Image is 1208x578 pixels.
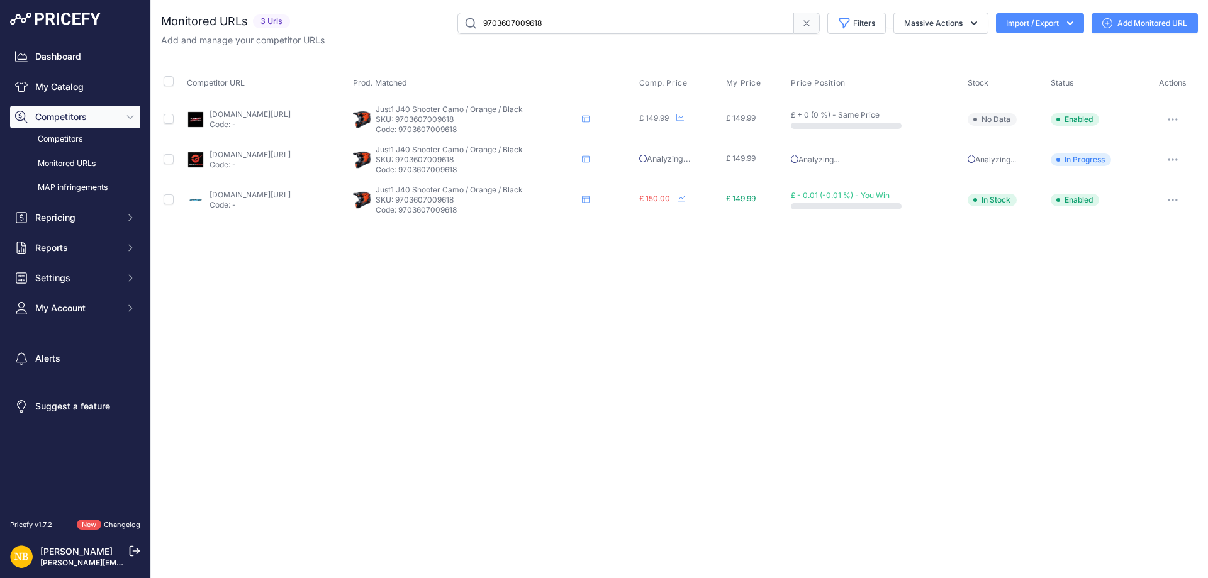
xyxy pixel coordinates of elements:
p: SKU: 9703607009618 [376,195,577,205]
button: Repricing [10,206,140,229]
button: Filters [827,13,886,34]
span: Just1 J40 Shooter Camo / Orange / Black [376,104,523,114]
a: [DOMAIN_NAME][URL] [210,190,291,199]
a: Suggest a feature [10,395,140,418]
span: Competitors [35,111,118,123]
span: Repricing [35,211,118,224]
span: £ + 0 (0 %) - Same Price [791,110,880,119]
a: [PERSON_NAME] [40,546,113,557]
span: Competitor URL [187,78,245,87]
p: Add and manage your competitor URLs [161,34,325,47]
button: Settings [10,267,140,289]
p: SKU: 9703607009618 [376,114,577,125]
a: Monitored URLs [10,153,140,175]
a: [DOMAIN_NAME][URL] [210,109,291,119]
a: Changelog [104,520,140,529]
span: Comp. Price [639,78,688,88]
h2: Monitored URLs [161,13,248,30]
p: Code: 9703607009618 [376,125,577,135]
span: Stock [968,78,988,87]
span: £ 149.99 [726,113,756,123]
button: My Price [726,78,764,88]
button: Import / Export [996,13,1084,33]
button: Competitors [10,106,140,128]
p: Analyzing... [791,155,963,165]
p: SKU: 9703607009618 [376,155,577,165]
span: Settings [35,272,118,284]
span: My Account [35,302,118,314]
span: Prod. Matched [353,78,407,87]
a: Add Monitored URL [1092,13,1198,33]
button: Comp. Price [639,78,690,88]
p: Code: - [210,160,291,170]
span: Status [1051,78,1074,87]
nav: Sidebar [10,45,140,504]
span: Reports [35,242,118,254]
p: Code: 9703607009618 [376,165,577,175]
a: [PERSON_NAME][EMAIL_ADDRESS][DOMAIN_NAME] [40,558,234,567]
span: Just1 J40 Shooter Camo / Orange / Black [376,145,523,154]
a: Alerts [10,347,140,370]
span: Actions [1159,78,1187,87]
span: In Stock [968,194,1017,206]
span: £ 150.00 [639,194,670,203]
p: Code: 9703607009618 [376,205,577,215]
span: In Progress [1051,153,1111,166]
input: Search [457,13,794,34]
span: No Data [968,113,1017,126]
span: Just1 J40 Shooter Camo / Orange / Black [376,185,523,194]
button: My Account [10,297,140,320]
a: Competitors [10,128,140,150]
button: Reports [10,236,140,259]
p: Code: - [210,200,291,210]
button: Price Position [791,78,847,88]
span: £ 149.99 [726,153,756,163]
span: Analyzing... [639,154,691,164]
p: Analyzing... [968,155,1045,165]
a: MAP infringements [10,177,140,199]
span: £ - 0.01 (-0.01 %) - You Win [791,191,890,200]
span: £ 149.99 [639,113,669,123]
span: 3 Urls [253,14,290,29]
span: Enabled [1051,194,1099,206]
span: New [77,520,101,530]
p: Code: - [210,119,291,130]
a: My Catalog [10,75,140,98]
span: Price Position [791,78,845,88]
span: £ 149.99 [726,194,756,203]
img: Pricefy Logo [10,13,101,25]
span: Enabled [1051,113,1099,126]
a: Dashboard [10,45,140,68]
span: My Price [726,78,761,88]
div: Pricefy v1.7.2 [10,520,52,530]
button: Massive Actions [893,13,988,34]
a: [DOMAIN_NAME][URL] [210,150,291,159]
